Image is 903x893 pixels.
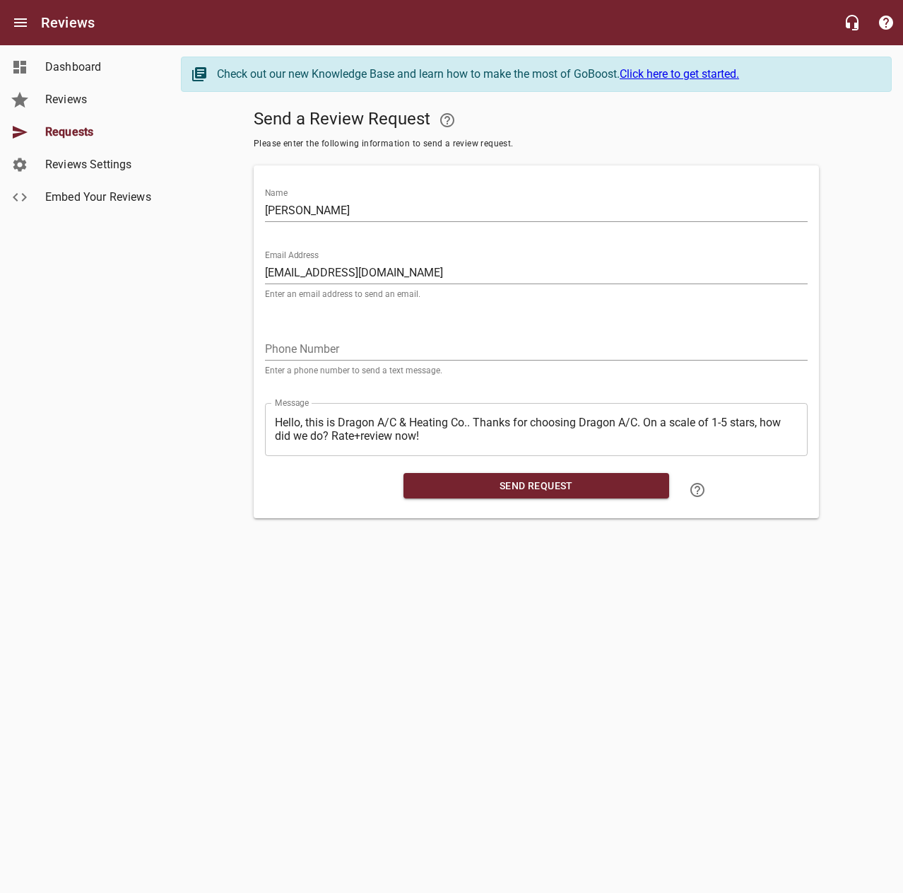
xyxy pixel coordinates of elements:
label: Name [265,189,288,197]
span: Embed Your Reviews [45,189,153,206]
a: Click here to get started. [620,67,739,81]
a: Learn how to "Send a Review Request" [680,473,714,507]
p: Enter an email address to send an email. [265,290,808,298]
label: Email Address [265,251,319,259]
button: Send Request [403,473,669,499]
span: Please enter the following information to send a review request. [254,137,819,151]
button: Support Portal [869,6,903,40]
a: Your Google or Facebook account must be connected to "Send a Review Request" [430,103,464,137]
button: Live Chat [835,6,869,40]
button: Open drawer [4,6,37,40]
h5: Send a Review Request [254,103,819,137]
span: Reviews Settings [45,156,153,173]
span: Reviews [45,91,153,108]
span: Send Request [415,477,658,495]
textarea: Hello, this is Dragon A/C & Heating Co.. Thanks for choosing Dragon A/C. On a scale of 1-5 stars,... [275,416,798,443]
span: Dashboard [45,59,153,76]
p: Enter a phone number to send a text message. [265,366,808,375]
span: Requests [45,124,153,141]
h6: Reviews [41,11,95,34]
div: Check out our new Knowledge Base and learn how to make the most of GoBoost. [217,66,877,83]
